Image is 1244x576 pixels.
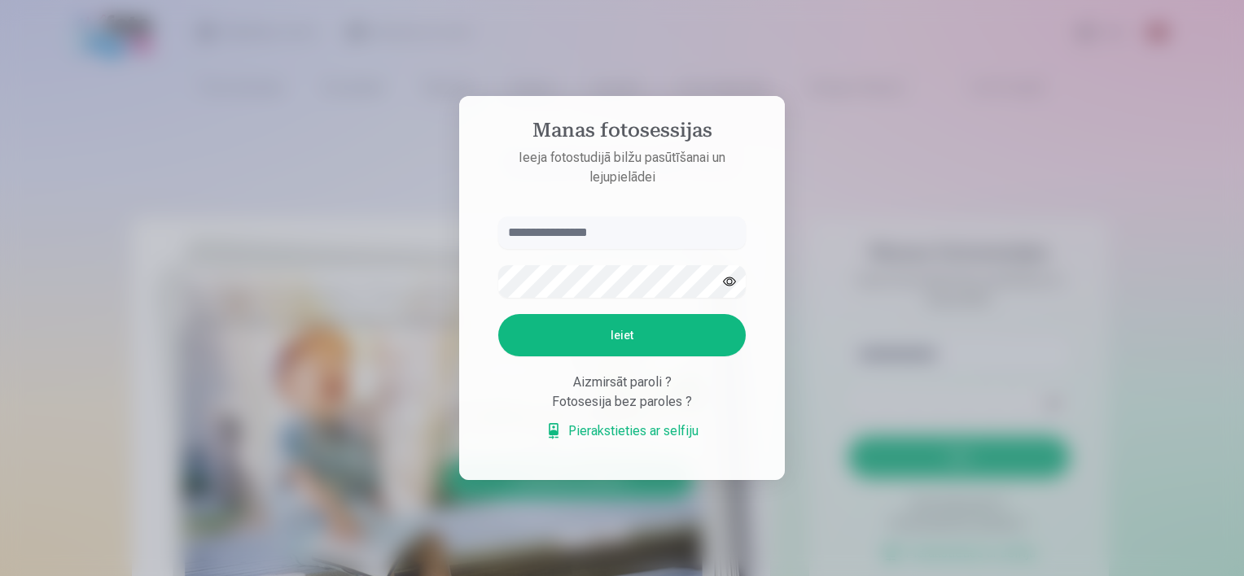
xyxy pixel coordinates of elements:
[498,314,746,356] button: Ieiet
[498,392,746,412] div: Fotosesija bez paroles ?
[545,421,699,441] a: Pierakstieties ar selfiju
[482,119,762,148] h4: Manas fotosessijas
[498,373,746,392] div: Aizmirsāt paroli ?
[482,148,762,187] p: Ieeja fotostudijā bilžu pasūtīšanai un lejupielādei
